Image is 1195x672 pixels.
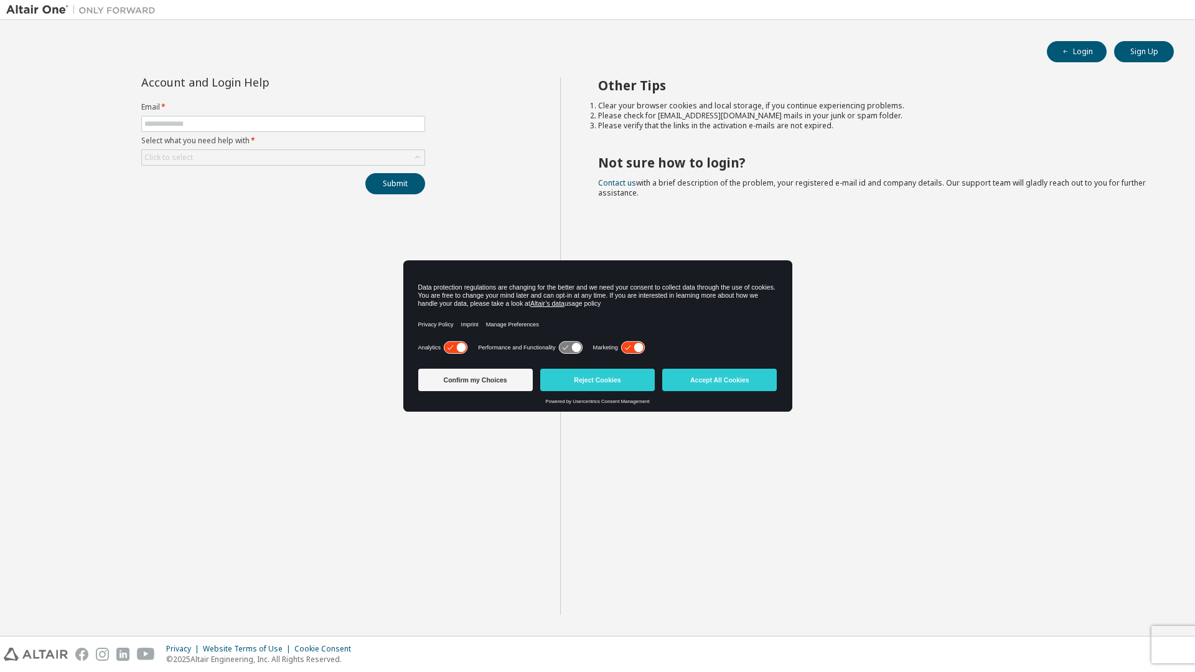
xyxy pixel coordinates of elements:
[137,648,155,661] img: youtube.svg
[598,121,1152,131] li: Please verify that the links in the activation e-mails are not expired.
[365,173,425,194] button: Submit
[75,648,88,661] img: facebook.svg
[141,102,425,112] label: Email
[598,101,1152,111] li: Clear your browser cookies and local storage, if you continue experiencing problems.
[598,111,1152,121] li: Please check for [EMAIL_ADDRESS][DOMAIN_NAME] mails in your junk or spam folder.
[598,77,1152,93] h2: Other Tips
[116,648,129,661] img: linkedin.svg
[598,154,1152,171] h2: Not sure how to login?
[141,136,425,146] label: Select what you need help with
[142,150,424,165] div: Click to select
[598,177,636,188] a: Contact us
[96,648,109,661] img: instagram.svg
[166,654,358,665] p: © 2025 Altair Engineering, Inc. All Rights Reserved.
[144,153,193,163] div: Click to select
[6,4,162,16] img: Altair One
[166,644,203,654] div: Privacy
[203,644,294,654] div: Website Terms of Use
[598,177,1146,198] span: with a brief description of the problem, your registered e-mail id and company details. Our suppo...
[1114,41,1174,62] button: Sign Up
[4,648,68,661] img: altair_logo.svg
[141,77,368,87] div: Account and Login Help
[1047,41,1107,62] button: Login
[294,644,358,654] div: Cookie Consent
